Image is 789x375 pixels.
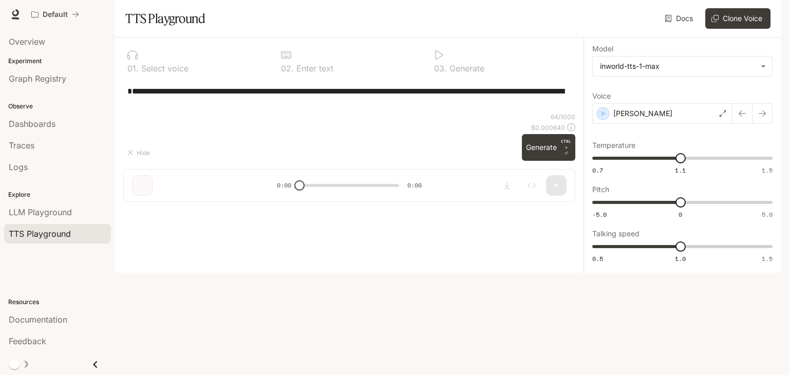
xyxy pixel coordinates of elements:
p: Voice [592,92,611,100]
button: Hide [123,144,156,161]
span: 1.0 [675,254,686,263]
p: Select voice [139,64,189,72]
span: 1.5 [762,166,773,175]
p: ⏎ [561,138,571,157]
a: Docs [663,8,697,29]
span: 0.5 [592,254,603,263]
h1: TTS Playground [125,8,205,29]
span: 0.7 [592,166,603,175]
p: Enter text [294,64,333,72]
button: Clone Voice [705,8,771,29]
button: GenerateCTRL +⏎ [522,134,575,161]
span: 1.5 [762,254,773,263]
p: 0 2 . [281,64,294,72]
p: 0 1 . [127,64,139,72]
p: Model [592,45,613,52]
p: [PERSON_NAME] [613,108,672,119]
p: 64 / 1000 [551,113,575,121]
p: Default [43,10,68,19]
p: Generate [447,64,484,72]
span: 5.0 [762,210,773,219]
p: Temperature [592,142,635,149]
button: All workspaces [27,4,84,25]
p: $ 0.000640 [531,123,565,132]
p: CTRL + [561,138,571,151]
p: Pitch [592,186,609,193]
p: 0 3 . [434,64,447,72]
span: 1.1 [675,166,686,175]
p: Talking speed [592,230,640,237]
span: 0 [679,210,682,219]
span: -5.0 [592,210,607,219]
div: inworld-tts-1-max [600,61,756,71]
div: inworld-tts-1-max [593,57,772,76]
